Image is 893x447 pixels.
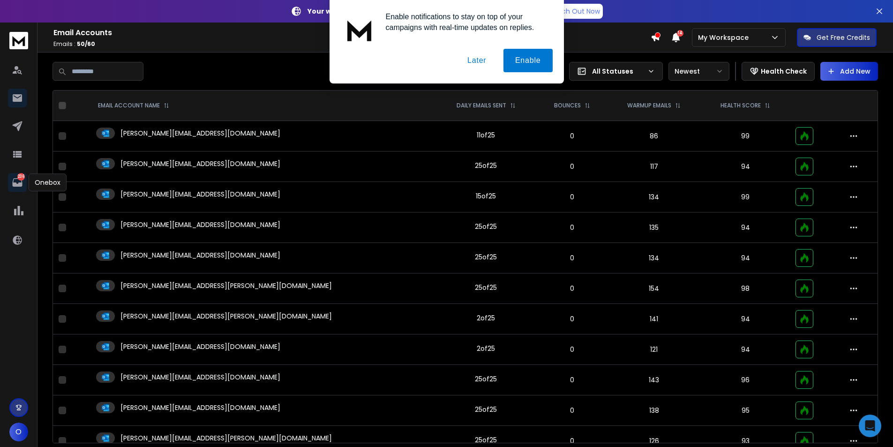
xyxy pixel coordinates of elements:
p: [PERSON_NAME][EMAIL_ADDRESS][DOMAIN_NAME] [120,129,280,138]
p: 236 [17,173,25,181]
p: HEALTH SCORE [720,102,761,109]
p: [PERSON_NAME][EMAIL_ADDRESS][DOMAIN_NAME] [120,403,280,412]
td: 117 [607,152,701,182]
button: Enable [503,49,553,72]
td: 138 [607,395,701,426]
div: 2 of 25 [477,344,495,353]
div: 25 of 25 [475,222,497,231]
p: 0 [542,406,601,415]
p: 0 [542,131,601,141]
td: 99 [701,182,790,212]
p: 0 [542,314,601,324]
p: 0 [542,284,601,293]
div: 2 of 25 [477,313,495,323]
img: notification icon [341,11,378,49]
button: O [9,423,28,441]
div: Enable notifications to stay on top of your campaigns with real-time updates on replies. [378,11,553,33]
div: 25 of 25 [475,283,497,292]
p: WARMUP EMAILS [627,102,671,109]
div: EMAIL ACCOUNT NAME [98,102,169,109]
td: 94 [701,152,790,182]
td: 94 [701,304,790,334]
p: 0 [542,345,601,354]
p: [PERSON_NAME][EMAIL_ADDRESS][DOMAIN_NAME] [120,372,280,382]
a: 236 [8,173,27,192]
button: Later [456,49,498,72]
p: [PERSON_NAME][EMAIL_ADDRESS][PERSON_NAME][DOMAIN_NAME] [120,433,332,443]
td: 96 [701,365,790,395]
td: 121 [607,334,701,365]
div: 25 of 25 [475,161,497,170]
td: 95 [701,395,790,426]
td: 141 [607,304,701,334]
td: 86 [607,121,701,152]
td: 94 [701,243,790,273]
p: [PERSON_NAME][EMAIL_ADDRESS][DOMAIN_NAME] [120,342,280,351]
td: 135 [607,212,701,243]
p: [PERSON_NAME][EMAIL_ADDRESS][DOMAIN_NAME] [120,189,280,199]
td: 99 [701,121,790,152]
td: 134 [607,243,701,273]
div: 25 of 25 [475,252,497,262]
td: 98 [701,273,790,304]
div: 15 of 25 [476,191,496,201]
p: DAILY EMAILS SENT [457,102,506,109]
p: [PERSON_NAME][EMAIL_ADDRESS][PERSON_NAME][DOMAIN_NAME] [120,281,332,290]
td: 94 [701,212,790,243]
div: Open Intercom Messenger [859,415,881,437]
p: [PERSON_NAME][EMAIL_ADDRESS][PERSON_NAME][DOMAIN_NAME] [120,311,332,321]
div: 25 of 25 [475,374,497,384]
td: 134 [607,182,701,212]
td: 94 [701,334,790,365]
p: [PERSON_NAME][EMAIL_ADDRESS][DOMAIN_NAME] [120,220,280,229]
p: 0 [542,436,601,446]
td: 154 [607,273,701,304]
p: 0 [542,192,601,202]
p: [PERSON_NAME][EMAIL_ADDRESS][DOMAIN_NAME] [120,250,280,260]
p: 0 [542,253,601,263]
div: 25 of 25 [475,405,497,414]
p: [PERSON_NAME][EMAIL_ADDRESS][DOMAIN_NAME] [120,159,280,168]
div: Onebox [29,174,67,191]
p: 0 [542,162,601,171]
div: 25 of 25 [475,435,497,445]
p: BOUNCES [554,102,581,109]
p: 0 [542,375,601,385]
td: 143 [607,365,701,395]
p: 0 [542,223,601,232]
div: 11 of 25 [477,130,495,140]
